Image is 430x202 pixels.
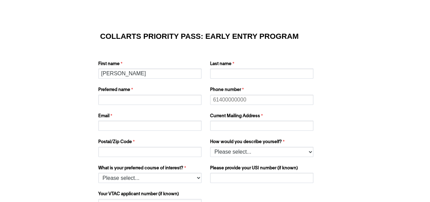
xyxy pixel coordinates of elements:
label: Please provide your USI number (if known) [210,165,315,173]
label: Last name [210,61,315,69]
input: Current Mailing Address [210,121,313,131]
label: What is your preferred course of interest? [98,165,203,173]
input: Last name [210,68,313,79]
input: First name [98,68,202,79]
label: Preferred name [98,87,203,95]
input: Email [98,121,202,131]
label: Your VTAC applicant number (if known) [98,191,203,199]
input: Preferred name [98,95,202,105]
label: First name [98,61,203,69]
label: Current Mailing Address [210,113,315,121]
label: Postal/Zip Code [98,139,203,147]
input: Phone number [210,95,313,105]
select: How would you describe yourself? [210,147,313,157]
label: How would you describe yourself? [210,139,315,147]
label: Phone number [210,87,315,95]
label: Email [98,113,203,121]
h1: COLLARTS PRIORITY PASS: EARLY ENTRY PROGRAM [100,33,330,40]
input: Postal/Zip Code [98,147,202,157]
select: What is your preferred course of interest? [98,173,202,183]
input: Please provide your USI number (if known) [210,173,313,183]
